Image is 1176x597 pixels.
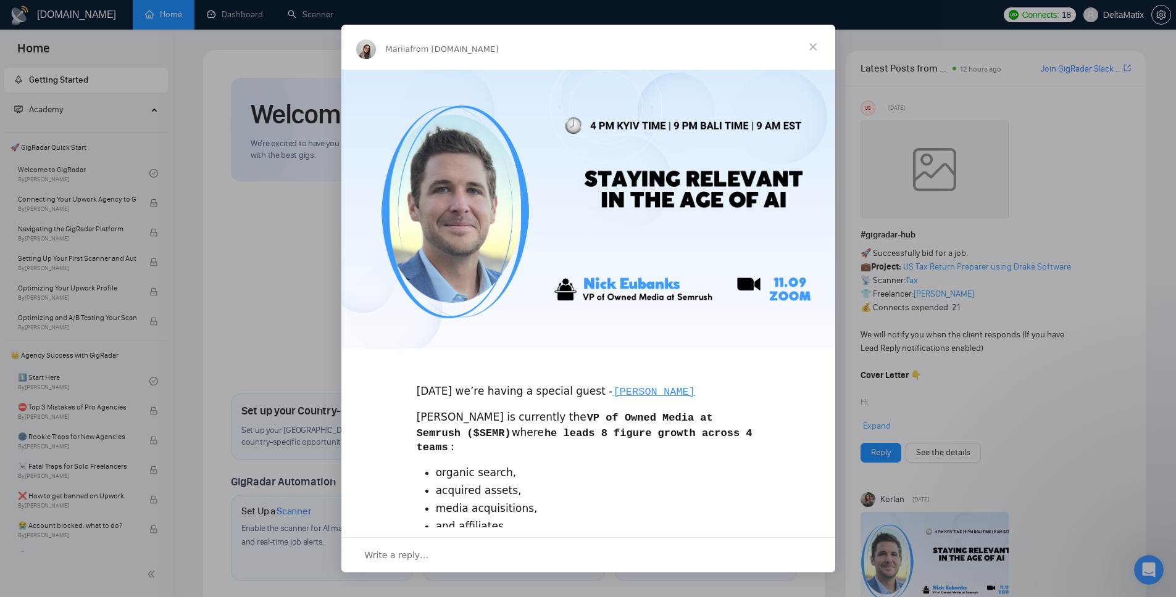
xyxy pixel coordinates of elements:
li: and affiliates. [436,519,760,534]
span: Close [791,25,835,69]
li: organic search, [436,466,760,480]
code: he leads 8 figure growth across 4 teams [417,427,753,455]
code: : [449,441,456,454]
div: Open conversation and reply [341,537,835,572]
span: Write a reply… [365,547,429,563]
div: [PERSON_NAME] is currently the where [417,410,760,455]
li: media acquisitions, [436,501,760,516]
div: [DATE] we’re having a special guest - [417,369,760,400]
img: Profile image for Mariia [356,39,376,59]
span: from [DOMAIN_NAME] [410,44,498,54]
a: [PERSON_NAME] [612,385,696,397]
li: acquired assets, [436,484,760,498]
span: Mariia [386,44,411,54]
code: [PERSON_NAME] [612,385,696,398]
code: VP of Owned Media at Semrush ($SEMR) [417,411,713,440]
